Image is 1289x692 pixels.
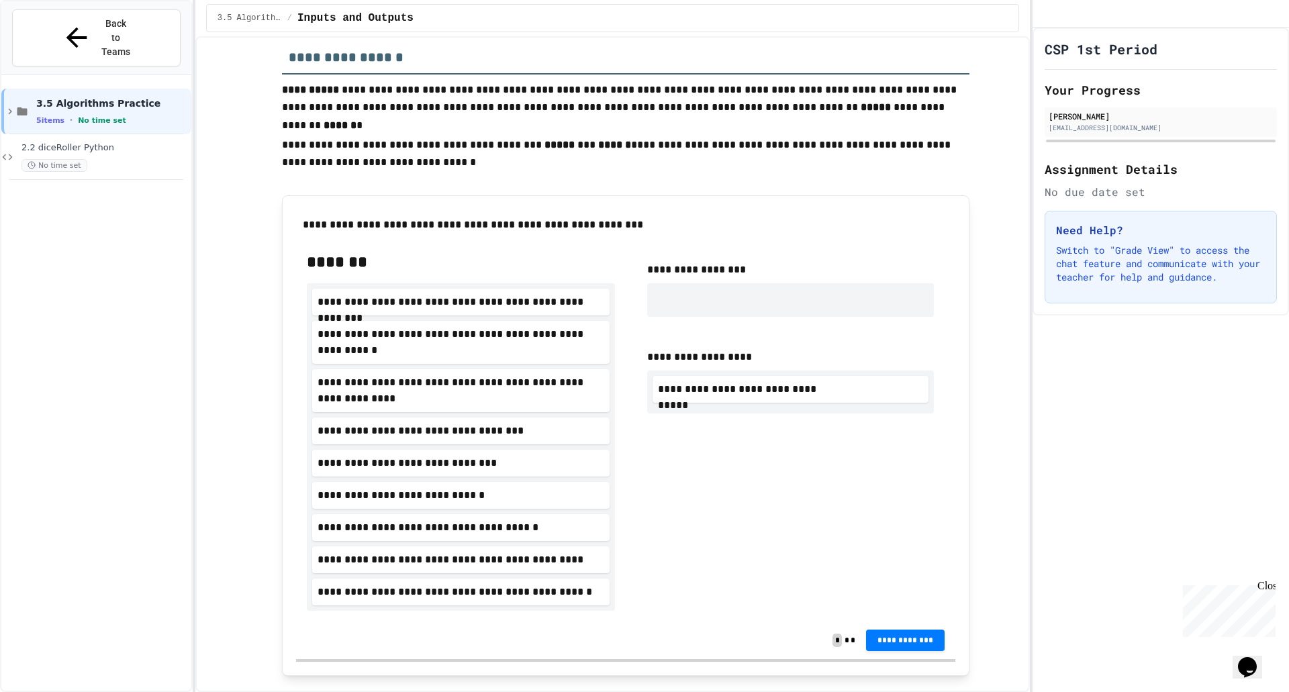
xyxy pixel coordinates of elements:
[36,116,64,125] span: 5 items
[1178,580,1276,637] iframe: chat widget
[70,115,73,126] span: •
[5,5,93,85] div: Chat with us now!Close
[1045,160,1277,179] h2: Assignment Details
[218,13,282,23] span: 3.5 Algorithms Practice
[21,142,189,154] span: 2.2 diceRoller Python
[21,159,87,172] span: No time set
[287,13,292,23] span: /
[1049,110,1273,122] div: [PERSON_NAME]
[1045,184,1277,200] div: No due date set
[297,10,414,26] span: Inputs and Outputs
[1045,40,1157,58] h1: CSP 1st Period
[1233,638,1276,679] iframe: chat widget
[12,9,181,66] button: Back to Teams
[100,17,132,59] span: Back to Teams
[1045,81,1277,99] h2: Your Progress
[78,116,126,125] span: No time set
[1056,222,1266,238] h3: Need Help?
[1056,244,1266,284] p: Switch to "Grade View" to access the chat feature and communicate with your teacher for help and ...
[1049,123,1273,133] div: [EMAIL_ADDRESS][DOMAIN_NAME]
[36,97,189,109] span: 3.5 Algorithms Practice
